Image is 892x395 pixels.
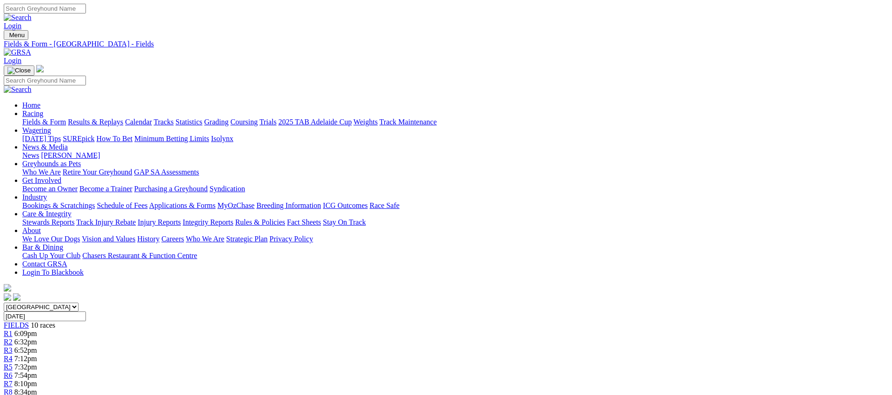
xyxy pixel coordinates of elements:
[14,355,37,363] span: 7:12pm
[323,201,367,209] a: ICG Outcomes
[41,151,100,159] a: [PERSON_NAME]
[4,76,86,85] input: Search
[22,193,47,201] a: Industry
[230,118,258,126] a: Coursing
[22,260,67,268] a: Contact GRSA
[22,235,888,243] div: About
[22,168,888,176] div: Greyhounds as Pets
[4,48,31,57] img: GRSA
[82,235,135,243] a: Vision and Values
[22,252,80,259] a: Cash Up Your Club
[22,252,888,260] div: Bar & Dining
[14,380,37,388] span: 8:10pm
[22,218,888,227] div: Care & Integrity
[97,201,147,209] a: Schedule of Fees
[211,135,233,142] a: Isolynx
[22,151,39,159] a: News
[22,118,888,126] div: Racing
[13,293,20,301] img: twitter.svg
[22,168,61,176] a: Who We Are
[4,30,28,40] button: Toggle navigation
[14,330,37,337] span: 6:09pm
[14,363,37,371] span: 7:32pm
[4,363,13,371] a: R5
[22,210,72,218] a: Care & Integrity
[323,218,366,226] a: Stay On Track
[134,135,209,142] a: Minimum Betting Limits
[22,185,888,193] div: Get Involved
[210,185,245,193] a: Syndication
[22,135,61,142] a: [DATE] Tips
[235,218,285,226] a: Rules & Policies
[256,201,321,209] a: Breeding Information
[149,201,216,209] a: Applications & Forms
[354,118,378,126] a: Weights
[259,118,276,126] a: Trials
[63,135,94,142] a: SUREpick
[22,160,81,168] a: Greyhounds as Pets
[183,218,233,226] a: Integrity Reports
[278,118,352,126] a: 2025 TAB Adelaide Cup
[4,65,34,76] button: Toggle navigation
[22,235,80,243] a: We Love Our Dogs
[7,67,31,74] img: Close
[287,218,321,226] a: Fact Sheets
[22,227,41,234] a: About
[4,380,13,388] a: R7
[4,85,32,94] img: Search
[4,293,11,301] img: facebook.svg
[22,118,66,126] a: Fields & Form
[14,346,37,354] span: 6:52pm
[22,101,40,109] a: Home
[154,118,174,126] a: Tracks
[22,143,68,151] a: News & Media
[176,118,203,126] a: Statistics
[269,235,313,243] a: Privacy Policy
[68,118,123,126] a: Results & Replays
[4,330,13,337] a: R1
[22,201,888,210] div: Industry
[4,4,86,13] input: Search
[134,185,208,193] a: Purchasing a Greyhound
[204,118,229,126] a: Grading
[186,235,224,243] a: Who We Are
[4,346,13,354] a: R3
[22,126,51,134] a: Wagering
[226,235,268,243] a: Strategic Plan
[161,235,184,243] a: Careers
[138,218,181,226] a: Injury Reports
[4,321,29,329] a: FIELDS
[4,57,21,65] a: Login
[4,284,11,291] img: logo-grsa-white.png
[22,243,63,251] a: Bar & Dining
[36,65,44,72] img: logo-grsa-white.png
[4,338,13,346] a: R2
[63,168,132,176] a: Retire Your Greyhound
[22,268,84,276] a: Login To Blackbook
[22,185,78,193] a: Become an Owner
[76,218,136,226] a: Track Injury Rebate
[4,40,888,48] a: Fields & Form - [GEOGRAPHIC_DATA] - Fields
[22,218,74,226] a: Stewards Reports
[31,321,55,329] span: 10 races
[137,235,159,243] a: History
[4,355,13,363] a: R4
[4,22,21,30] a: Login
[22,176,61,184] a: Get Involved
[4,371,13,379] a: R6
[4,13,32,22] img: Search
[22,110,43,117] a: Racing
[22,201,95,209] a: Bookings & Scratchings
[82,252,197,259] a: Chasers Restaurant & Function Centre
[4,311,86,321] input: Select date
[22,135,888,143] div: Wagering
[217,201,255,209] a: MyOzChase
